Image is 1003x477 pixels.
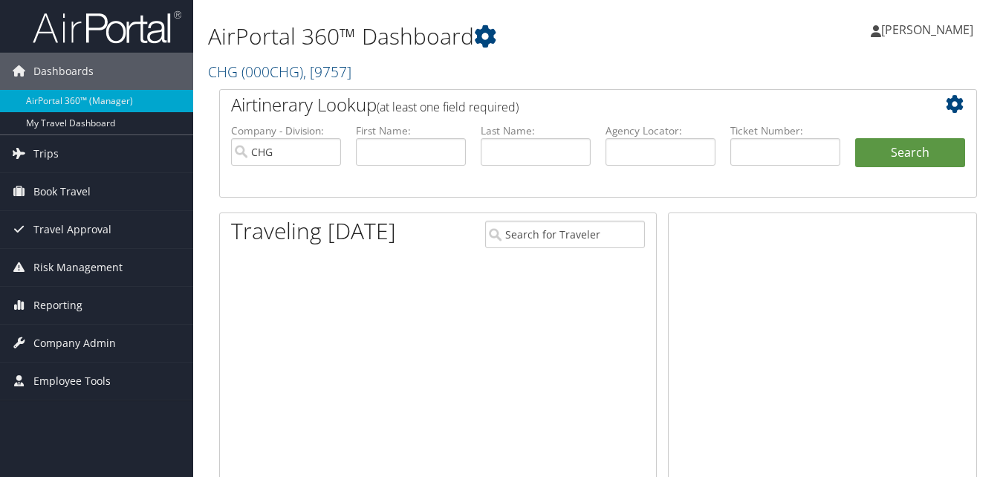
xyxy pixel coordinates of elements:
[356,123,466,138] label: First Name:
[871,7,988,52] a: [PERSON_NAME]
[208,21,728,52] h1: AirPortal 360™ Dashboard
[303,62,351,82] span: , [ 9757 ]
[33,135,59,172] span: Trips
[33,325,116,362] span: Company Admin
[730,123,840,138] label: Ticket Number:
[208,62,351,82] a: CHG
[241,62,303,82] span: ( 000CHG )
[33,211,111,248] span: Travel Approval
[231,92,902,117] h2: Airtinerary Lookup
[377,99,519,115] span: (at least one field required)
[33,249,123,286] span: Risk Management
[231,123,341,138] label: Company - Division:
[33,287,82,324] span: Reporting
[33,10,181,45] img: airportal-logo.png
[33,173,91,210] span: Book Travel
[855,138,965,168] button: Search
[881,22,973,38] span: [PERSON_NAME]
[485,221,644,248] input: Search for Traveler
[231,215,396,247] h1: Traveling [DATE]
[606,123,715,138] label: Agency Locator:
[33,53,94,90] span: Dashboards
[481,123,591,138] label: Last Name:
[33,363,111,400] span: Employee Tools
